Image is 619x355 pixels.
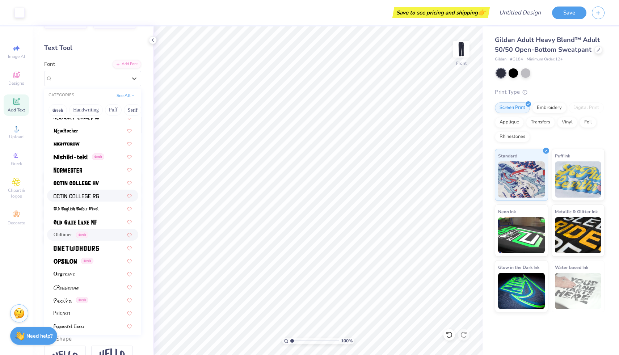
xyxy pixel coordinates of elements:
img: NewRocker [54,128,78,134]
span: Greek [92,153,104,160]
img: Puff Ink [555,161,602,198]
div: Transfers [526,117,555,128]
span: Metallic & Glitter Ink [555,208,598,215]
img: OneTwoHours [54,246,99,251]
div: Text Tool [44,43,141,53]
div: Save to see pricing and shipping [394,7,488,18]
span: Glow in the Dark Ink [498,263,539,271]
input: Untitled Design [493,5,547,20]
div: Add Font [113,60,141,68]
div: Text Shape [44,335,141,343]
div: Foil [580,117,597,128]
div: Embroidery [532,102,567,113]
span: Upload [9,134,24,140]
span: Puff Ink [555,152,570,160]
img: New Walt Disney UI [54,115,99,121]
span: # G184 [510,56,523,63]
div: Applique [495,117,524,128]
span: 👉 [478,8,486,17]
div: Vinyl [557,117,577,128]
div: Front [456,60,467,67]
span: Clipart & logos [4,187,29,199]
img: Glow in the Dark Ink [498,273,545,309]
span: Designs [8,80,24,86]
button: See All [114,92,137,99]
strong: Need help? [26,333,52,339]
span: Oldtimer [54,231,72,238]
img: Water based Ink [555,273,602,309]
div: CATEGORIES [49,92,74,98]
img: Parisienne [54,285,79,290]
img: Norwester [54,168,82,173]
img: Front [454,42,468,56]
button: Handwriting [69,104,103,116]
img: Neon Ink [498,217,545,253]
img: Nishiki-teki [54,155,88,160]
img: Opsilon [54,259,77,264]
button: Serif [124,104,142,116]
div: Digital Print [569,102,604,113]
div: Rhinestones [495,131,530,142]
button: Puff [105,104,122,116]
span: Add Text [8,107,25,113]
img: Peignot [54,311,70,316]
img: Metallic & Glitter Ink [555,217,602,253]
span: Gildan [495,56,506,63]
label: Font [44,60,55,68]
span: Minimum Order: 12 + [527,56,563,63]
button: Greek [49,104,67,116]
img: Octin College Hv (Heavy) [54,181,99,186]
img: Octin College Rg [54,194,99,199]
span: Greek [76,232,88,238]
span: Image AI [8,54,25,59]
span: Standard [498,152,517,160]
span: Gildan Adult Heavy Blend™ Adult 50/50 Open-Bottom Sweatpant [495,35,600,54]
span: Water based Ink [555,263,588,271]
span: Greek [76,297,88,303]
div: Print Type [495,88,605,96]
span: Greek [11,161,22,166]
img: Standard [498,161,545,198]
img: Old English Gothic Pixel [54,207,99,212]
span: Neon Ink [498,208,516,215]
span: Decorate [8,220,25,226]
span: Greek [81,258,93,264]
img: NIGHTCROW [54,141,80,147]
img: Old Gate Lane NF [54,220,97,225]
button: Save [552,7,586,19]
img: Peppermint Canes [54,324,84,329]
img: Pecita [54,298,72,303]
div: Screen Print [495,102,530,113]
span: 100 % [341,338,353,344]
img: Orgreave [54,272,75,277]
